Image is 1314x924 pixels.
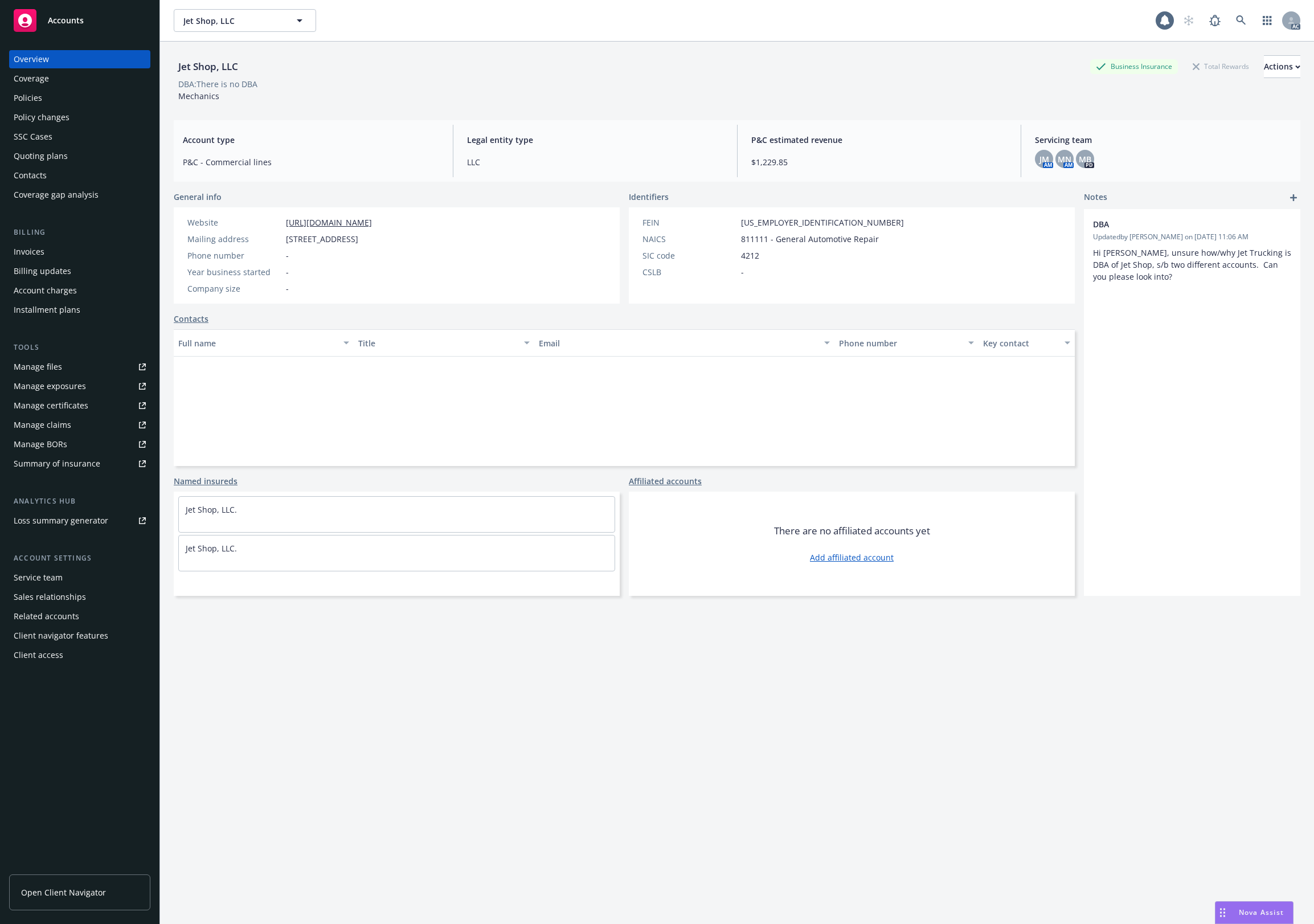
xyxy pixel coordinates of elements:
[358,337,517,349] div: Title
[9,342,150,353] div: Tools
[9,607,150,625] a: Related accounts
[9,301,150,319] a: Installment plans
[14,243,44,261] div: Invoices
[9,108,150,126] a: Policy changes
[174,59,243,74] div: Jet Shop, LLC
[979,329,1075,357] button: Key contact
[14,186,99,204] div: Coverage gap analysis
[14,455,100,473] div: Summary of insurance
[9,186,150,204] a: Coverage gap analysis
[741,216,904,228] span: [US_EMPLOYER_IDENTIFICATION_NUMBER]
[187,250,281,261] div: Phone number
[14,128,52,146] div: SSC Cases
[21,886,106,898] span: Open Client Navigator
[183,156,439,168] span: P&C - Commercial lines
[9,147,150,165] a: Quoting plans
[14,69,49,88] div: Coverage
[186,504,237,515] a: Jet Shop, LLC.
[983,337,1058,349] div: Key contact
[187,266,281,278] div: Year business started
[741,233,879,245] span: 811111 - General Automotive Repair
[14,569,63,587] div: Service team
[14,166,47,185] div: Contacts
[286,283,289,295] span: -
[9,627,150,645] a: Client navigator features
[1090,59,1178,73] div: Business Insurance
[9,435,150,453] a: Manage BORs
[9,416,150,434] a: Manage claims
[9,588,150,606] a: Sales relationships
[14,377,86,395] div: Manage exposures
[1039,153,1049,165] span: JM
[1287,191,1300,205] a: add
[286,250,289,261] span: -
[642,216,736,228] div: FEIN
[9,358,150,376] a: Manage files
[174,329,354,357] button: Full name
[183,15,282,27] span: Jet Shop, LLC
[629,191,669,203] span: Identifiers
[1239,907,1284,917] span: Nova Assist
[14,588,86,606] div: Sales relationships
[14,281,77,300] div: Account charges
[14,262,71,280] div: Billing updates
[48,16,84,25] span: Accounts
[1230,9,1252,32] a: Search
[1084,209,1300,292] div: DBAUpdatedby [PERSON_NAME] on [DATE] 11:06 AMHi [PERSON_NAME], unsure how/why Jet Trucking is DBA...
[9,5,150,36] a: Accounts
[1093,218,1262,230] span: DBA
[174,9,316,32] button: Jet Shop, LLC
[187,216,281,228] div: Website
[9,646,150,664] a: Client access
[14,358,62,376] div: Manage files
[186,543,237,554] a: Jet Shop, LLC.
[14,435,67,453] div: Manage BORs
[183,134,439,146] span: Account type
[467,134,723,146] span: Legal entity type
[1079,153,1091,165] span: MB
[1215,901,1293,924] button: Nova Assist
[187,233,281,245] div: Mailing address
[14,89,42,107] div: Policies
[178,337,337,349] div: Full name
[9,553,150,564] div: Account settings
[9,496,150,507] div: Analytics hub
[9,569,150,587] a: Service team
[9,227,150,238] div: Billing
[9,377,150,395] a: Manage exposures
[9,166,150,185] a: Contacts
[187,283,281,295] div: Company size
[9,243,150,261] a: Invoices
[174,313,208,325] a: Contacts
[9,128,150,146] a: SSC Cases
[1215,902,1230,923] div: Drag to move
[174,191,222,203] span: General info
[9,396,150,415] a: Manage certificates
[741,266,744,278] span: -
[14,108,69,126] div: Policy changes
[9,262,150,280] a: Billing updates
[174,475,238,487] a: Named insureds
[14,416,71,434] div: Manage claims
[9,89,150,107] a: Policies
[1256,9,1279,32] a: Switch app
[9,69,150,88] a: Coverage
[9,281,150,300] a: Account charges
[14,646,63,664] div: Client access
[286,233,358,245] span: [STREET_ADDRESS]
[14,50,49,68] div: Overview
[1264,56,1300,77] div: Actions
[354,329,534,357] button: Title
[9,50,150,68] a: Overview
[1204,9,1226,32] a: Report a Bug
[1177,9,1200,32] a: Start snowing
[14,512,108,530] div: Loss summary generator
[14,396,88,415] div: Manage certificates
[1264,55,1300,78] button: Actions
[14,147,68,165] div: Quoting plans
[14,627,108,645] div: Client navigator features
[751,134,1008,146] span: P&C estimated revenue
[1093,247,1293,282] span: Hi [PERSON_NAME], unsure how/why Jet Trucking is DBA of Jet Shop, s/b two different accounts. Can...
[9,512,150,530] a: Loss summary generator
